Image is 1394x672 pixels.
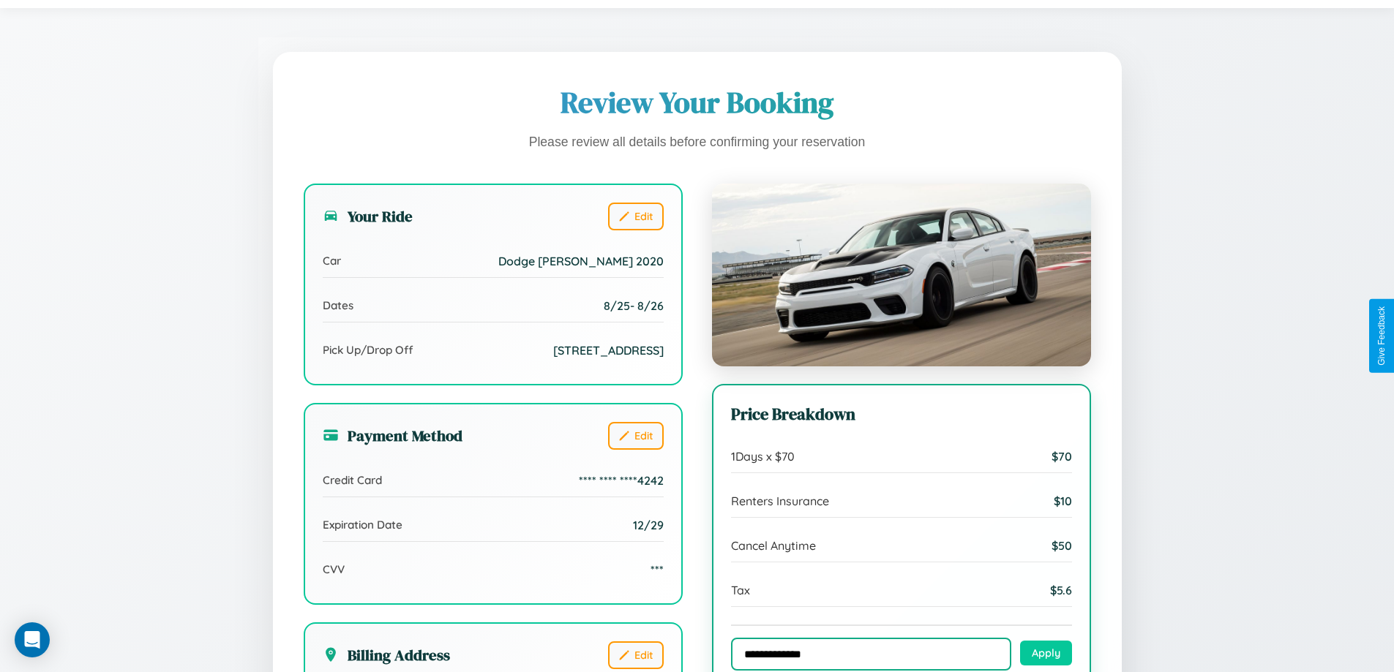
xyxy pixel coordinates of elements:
[323,562,345,576] span: CVV
[712,184,1091,366] img: Dodge Ram Van
[323,518,402,532] span: Expiration Date
[304,83,1091,122] h1: Review Your Booking
[323,205,413,227] h3: Your Ride
[323,343,413,357] span: Pick Up/Drop Off
[731,403,1072,426] h3: Price Breakdown
[731,494,829,508] span: Renters Insurance
[304,131,1091,154] p: Please review all details before confirming your reservation
[323,473,382,487] span: Credit Card
[731,538,816,553] span: Cancel Anytime
[323,254,341,268] span: Car
[608,422,664,450] button: Edit
[1376,306,1387,366] div: Give Feedback
[731,583,750,597] span: Tax
[498,254,664,268] span: Dodge [PERSON_NAME] 2020
[15,622,50,657] div: Open Intercom Messenger
[1054,494,1072,508] span: $ 10
[1052,538,1072,553] span: $ 50
[604,298,664,313] span: 8 / 25 - 8 / 26
[323,298,353,312] span: Dates
[1050,583,1072,597] span: $ 5.6
[323,425,462,446] h3: Payment Method
[608,641,664,669] button: Edit
[633,518,664,532] span: 12/29
[323,644,450,665] h3: Billing Address
[1052,449,1072,464] span: $ 70
[1020,641,1072,665] button: Apply
[608,203,664,230] button: Edit
[731,449,795,464] span: 1 Days x $ 70
[553,343,664,358] span: [STREET_ADDRESS]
